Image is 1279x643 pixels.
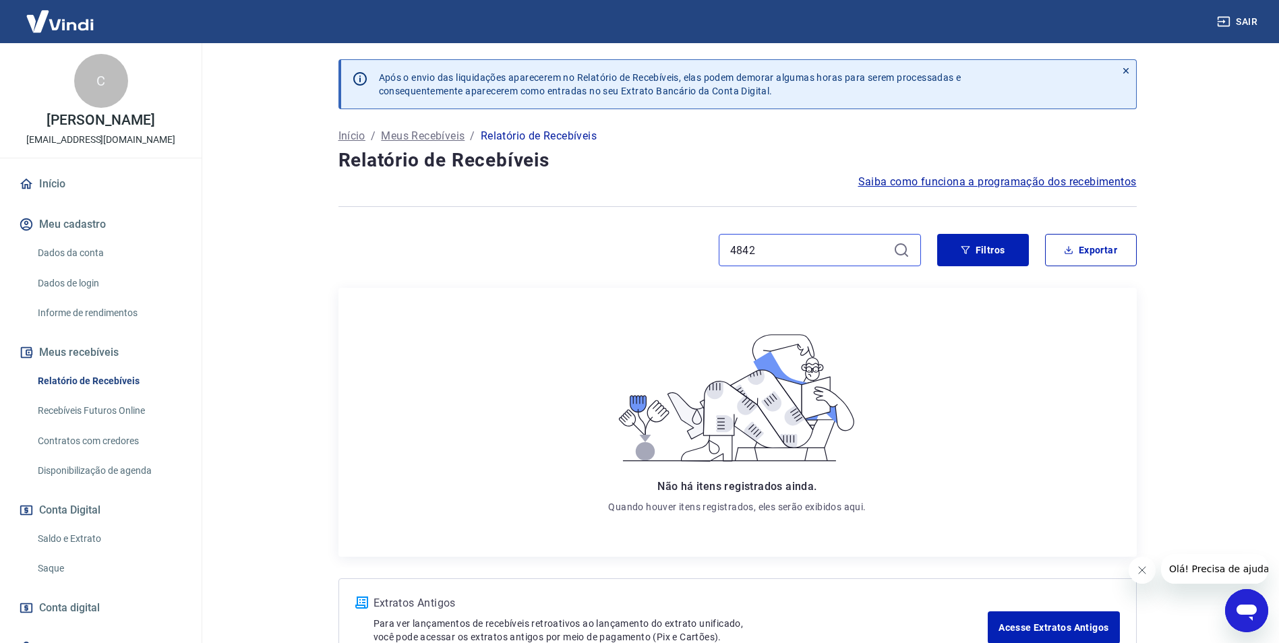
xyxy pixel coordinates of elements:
img: Vindi [16,1,104,42]
a: Saiba como funciona a programação dos recebimentos [858,174,1137,190]
span: Conta digital [39,599,100,617]
a: Início [16,169,185,199]
iframe: Mensagem da empresa [1161,554,1268,584]
div: C [74,54,128,108]
p: / [371,128,376,144]
img: ícone [355,596,368,609]
p: Extratos Antigos [374,595,988,611]
a: Relatório de Recebíveis [32,367,185,395]
a: Informe de rendimentos [32,299,185,327]
button: Conta Digital [16,495,185,525]
a: Conta digital [16,593,185,623]
iframe: Botão para abrir a janela de mensagens [1225,589,1268,632]
button: Meu cadastro [16,210,185,239]
button: Exportar [1045,234,1137,266]
button: Filtros [937,234,1029,266]
h4: Relatório de Recebíveis [338,147,1137,174]
button: Sair [1214,9,1263,34]
p: Quando houver itens registrados, eles serão exibidos aqui. [608,500,866,514]
a: Disponibilização de agenda [32,457,185,485]
a: Dados de login [32,270,185,297]
a: Dados da conta [32,239,185,267]
a: Início [338,128,365,144]
p: Após o envio das liquidações aparecerem no Relatório de Recebíveis, elas podem demorar algumas ho... [379,71,961,98]
p: / [470,128,475,144]
span: Olá! Precisa de ajuda? [8,9,113,20]
a: Meus Recebíveis [381,128,465,144]
a: Saldo e Extrato [32,525,185,553]
p: Relatório de Recebíveis [481,128,597,144]
input: Busque pelo número do pedido [730,240,888,260]
p: [PERSON_NAME] [47,113,154,127]
a: Recebíveis Futuros Online [32,397,185,425]
a: Contratos com credores [32,427,185,455]
a: Saque [32,555,185,582]
p: [EMAIL_ADDRESS][DOMAIN_NAME] [26,133,175,147]
iframe: Fechar mensagem [1129,557,1156,584]
span: Não há itens registrados ainda. [657,480,816,493]
button: Meus recebíveis [16,338,185,367]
